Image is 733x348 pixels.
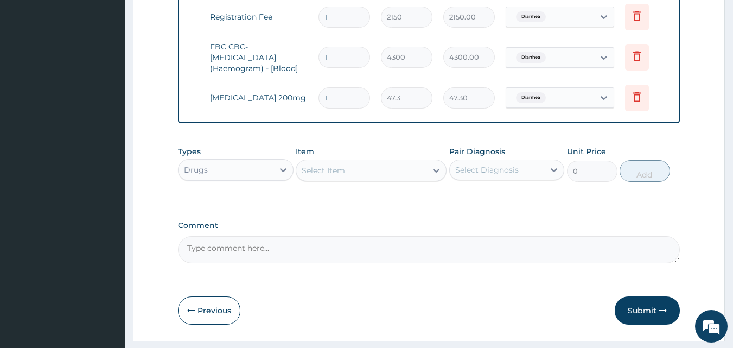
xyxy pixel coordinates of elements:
[205,6,313,28] td: Registration Fee
[296,146,314,157] label: Item
[567,146,606,157] label: Unit Price
[516,11,546,22] span: Diarrhea
[56,61,182,75] div: Chat with us now
[178,221,680,230] label: Comment
[615,296,680,325] button: Submit
[516,92,546,103] span: Diarrhea
[205,36,313,79] td: FBC CBC-[MEDICAL_DATA] (Haemogram) - [Blood]
[5,232,207,270] textarea: Type your message and hit 'Enter'
[178,147,201,156] label: Types
[455,164,519,175] div: Select Diagnosis
[184,164,208,175] div: Drugs
[449,146,505,157] label: Pair Diagnosis
[178,5,204,31] div: Minimize live chat window
[205,87,313,109] td: [MEDICAL_DATA] 200mg
[20,54,44,81] img: d_794563401_company_1708531726252_794563401
[63,105,150,214] span: We're online!
[620,160,670,182] button: Add
[178,296,240,325] button: Previous
[516,52,546,63] span: Diarrhea
[302,165,345,176] div: Select Item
